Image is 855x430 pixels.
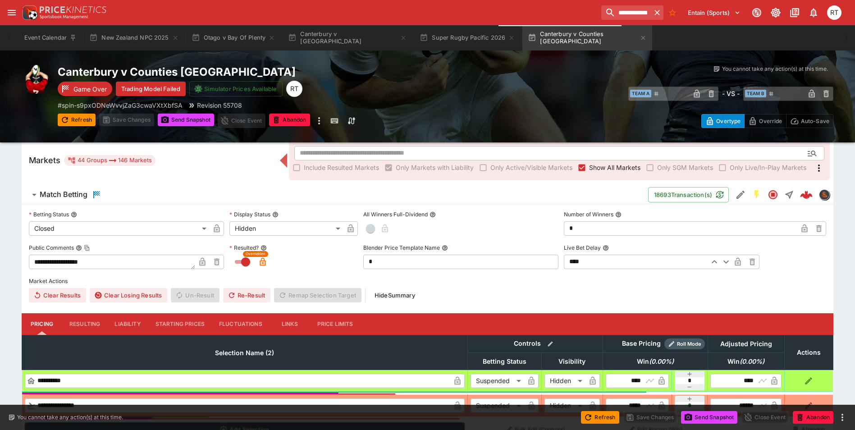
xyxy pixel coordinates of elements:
[363,244,440,252] p: Blender Price Template Name
[564,210,613,218] p: Number of Winners
[107,313,148,335] button: Liability
[649,356,674,367] em: ( 0.00 %)
[283,25,412,50] button: Canterbury v [GEOGRAPHIC_DATA]
[819,189,830,200] div: sportingsolutions
[40,190,87,199] h6: Match Betting
[564,244,601,252] p: Live Bet Delay
[29,274,826,288] label: Market Actions
[40,6,106,13] img: PriceKinetics
[40,15,88,19] img: Sportsbook Management
[246,251,265,257] span: Overridden
[29,244,74,252] p: Public Comments
[22,186,648,204] button: Match Betting
[749,5,765,21] button: Connected to PK
[286,81,302,97] div: Richard Tatton
[186,25,281,50] button: Otago v Bay Of Plenty
[90,288,167,302] button: Clear Losing Results
[730,163,806,172] span: Only Live/In-Play Markets
[229,221,343,236] div: Hidden
[664,339,705,349] div: Show/hide Price Roll mode configuration.
[22,313,62,335] button: Pricing
[229,210,270,218] p: Display Status
[784,335,833,370] th: Actions
[4,5,20,21] button: open drawer
[814,163,824,174] svg: More
[618,338,664,349] div: Base Pricing
[800,188,813,201] img: logo-cerberus--red.svg
[744,114,786,128] button: Override
[116,82,186,96] button: Trading Model Failed
[805,5,822,21] button: Notifications
[414,25,521,50] button: Super Rugby Pacific 2026
[310,313,361,335] button: Price Limits
[229,244,259,252] p: Resulted?
[549,356,595,367] span: Visibility
[369,288,421,302] button: HideSummary
[17,413,123,421] p: You cannot take any action(s) at this time.
[223,288,270,302] button: Re-Result
[158,114,214,126] button: Send Snapshot
[269,114,310,126] button: Abandon
[732,187,749,203] button: Edit Detail
[722,65,828,73] p: You cannot take any action(s) at this time.
[272,211,279,218] button: Display Status
[800,188,813,201] div: c9bbfd49-6f9d-4086-b535-566ed36857cf
[473,356,536,367] span: Betting Status
[29,210,69,218] p: Betting Status
[589,163,640,172] span: Show All Markets
[819,190,829,200] img: sportingsolutions
[71,211,77,218] button: Betting Status
[681,411,737,424] button: Send Snapshot
[701,114,745,128] button: Overtype
[314,114,325,128] button: more
[786,114,833,128] button: Auto-Save
[749,187,765,203] button: SGM Enabled
[58,65,446,79] h2: Copy To Clipboard
[673,340,705,348] span: Roll Mode
[544,398,585,413] div: Hidden
[827,5,841,20] div: Richard Tatton
[801,116,829,126] p: Auto-Save
[630,90,651,97] span: Team A
[745,90,766,97] span: Team B
[581,411,619,424] button: Refresh
[84,245,90,251] button: Copy To Clipboard
[189,81,283,96] button: Simulator Prices Available
[467,335,603,352] th: Controls
[471,374,524,388] div: Suspended
[73,84,107,94] p: Game Over
[544,338,556,350] button: Bulk edit
[601,5,651,20] input: search
[768,189,778,200] svg: Closed
[62,313,107,335] button: Resulting
[58,101,183,110] p: Copy To Clipboard
[58,114,96,126] button: Refresh
[522,25,652,50] button: Canterbury v Counties [GEOGRAPHIC_DATA]
[29,221,210,236] div: Closed
[396,163,474,172] span: Only Markets with Liability
[718,356,774,367] span: Win(0.00%)
[793,411,833,424] button: Abandon
[471,398,524,413] div: Suspended
[786,5,803,21] button: Documentation
[793,412,833,421] span: Mark an event as closed and abandoned.
[19,25,82,50] button: Event Calendar
[490,163,572,172] span: Only Active/Visible Markets
[270,313,310,335] button: Links
[29,288,86,302] button: Clear Results
[701,114,833,128] div: Start From
[768,5,784,21] button: Toggle light/dark mode
[657,163,713,172] span: Only SGM Markets
[197,101,242,110] p: Revision 55708
[22,65,50,94] img: rugby_union.png
[797,186,815,204] a: c9bbfd49-6f9d-4086-b535-566ed36857cf
[84,25,184,50] button: New Zealand NPC 2025
[442,245,448,251] button: Blender Price Template Name
[363,210,428,218] p: All Winners Full-Dividend
[68,155,152,166] div: 44 Groups 146 Markets
[212,313,270,335] button: Fluctuations
[759,116,782,126] p: Override
[648,187,729,202] button: 18693Transaction(s)
[765,187,781,203] button: Closed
